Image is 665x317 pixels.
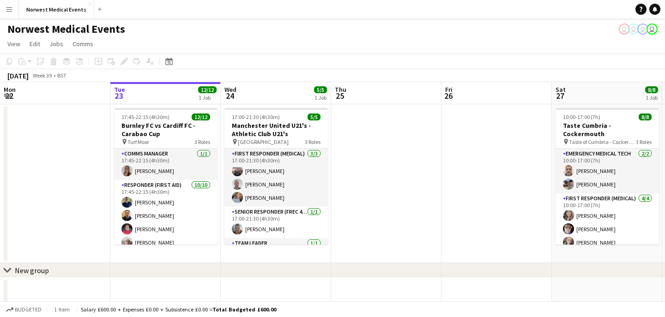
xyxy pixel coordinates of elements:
h1: Norwest Medical Events [7,22,125,36]
app-card-role: First Responder (Medical)4/410:00-17:00 (7h)[PERSON_NAME][PERSON_NAME][PERSON_NAME] [556,193,659,265]
a: Edit [26,38,44,50]
div: 1 Job [646,94,658,101]
app-card-role: Team Leader1/1 [224,238,328,269]
app-card-role: Comms Manager1/117:45-22:15 (4h30m)[PERSON_NAME] [114,149,218,180]
span: 26 [444,90,453,101]
span: 23 [113,90,125,101]
span: [GEOGRAPHIC_DATA] [238,138,289,145]
h3: Taste Cumbria - Cockermouth [556,121,659,138]
span: View [7,40,20,48]
app-job-card: 17:00-21:30 (4h30m)5/5Manchester United U21's - Athletic Club U21's [GEOGRAPHIC_DATA]3 RolesFirst... [224,108,328,245]
span: 17:45-22:15 (4h30m) [121,114,169,120]
app-job-card: 17:45-22:15 (4h30m)12/12Burnley FC vs Cardiff FC - Carabao Cup Turf Moor3 RolesComms Manager1/117... [114,108,218,245]
a: Comms [69,38,97,50]
span: Edit [30,40,40,48]
div: Salary £600.00 + Expenses £0.00 + Subsistence £0.00 = [81,306,276,313]
span: 25 [333,90,346,101]
span: Fri [445,85,453,94]
span: 3 Roles [636,138,652,145]
a: Jobs [46,38,67,50]
span: Turf Moor [127,138,149,145]
span: 3 Roles [305,138,320,145]
a: View [4,38,24,50]
span: 5/5 [308,114,320,120]
span: Jobs [49,40,63,48]
button: Budgeted [5,305,43,315]
span: Wed [224,85,236,94]
h3: Burnley FC vs Cardiff FC - Carabao Cup [114,121,218,138]
span: Week 39 [30,72,54,79]
span: Thu [335,85,346,94]
span: Comms [73,40,93,48]
span: Total Budgeted £600.00 [212,306,276,313]
span: 8/8 [645,86,658,93]
app-card-role: First Responder (Medical)3/317:00-21:30 (4h30m)[PERSON_NAME][PERSON_NAME][PERSON_NAME] [224,149,328,207]
h3: Manchester United U21's - Athletic Club U21's [224,121,328,138]
span: 12/12 [192,114,210,120]
app-user-avatar: Rory Murphy [647,24,658,35]
span: Mon [4,85,16,94]
span: Sat [556,85,566,94]
span: 3 Roles [194,138,210,145]
div: [DATE] [7,71,29,80]
app-user-avatar: Rory Murphy [628,24,639,35]
span: Tue [114,85,125,94]
div: New group [15,266,49,275]
span: Budgeted [15,306,42,313]
app-user-avatar: Rory Murphy [619,24,630,35]
span: 27 [554,90,566,101]
app-user-avatar: Rory Murphy [637,24,648,35]
span: 17:00-21:30 (4h30m) [232,114,280,120]
div: 1 Job [314,94,326,101]
span: 5/5 [314,86,327,93]
span: 24 [223,90,236,101]
app-job-card: 10:00-17:00 (7h)8/8Taste Cumbria - Cockermouth Taste of Cumbria - Cockermouth3 RolesEmergency Med... [556,108,659,245]
span: 22 [2,90,16,101]
app-card-role: Emergency Medical Tech2/210:00-17:00 (7h)[PERSON_NAME][PERSON_NAME] [556,149,659,193]
button: Norwest Medical Events [19,0,94,18]
span: 12/12 [198,86,217,93]
span: Taste of Cumbria - Cockermouth [569,138,636,145]
div: 1 Job [199,94,216,101]
span: 8/8 [639,114,652,120]
app-card-role: Senior Responder (FREC 4 or Above)1/117:00-21:30 (4h30m)[PERSON_NAME] [224,207,328,238]
span: 1 item [51,306,73,313]
span: 10:00-17:00 (7h) [563,114,600,120]
div: BST [57,72,66,79]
